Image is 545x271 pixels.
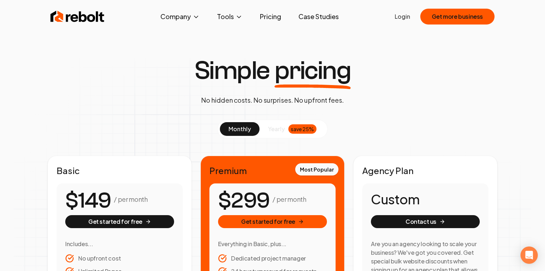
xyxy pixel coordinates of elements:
[220,122,260,136] button: monthly
[275,58,351,84] span: pricing
[209,165,336,176] h2: Premium
[155,9,205,24] button: Company
[288,124,316,134] div: save 25%
[50,9,105,24] img: Rebolt Logo
[218,254,327,263] li: Dedicated project manager
[371,192,480,206] h1: Custom
[218,240,327,248] h3: Everything in Basic, plus...
[114,194,147,204] p: / per month
[293,9,345,24] a: Case Studies
[218,185,270,217] number-flow-react: $299
[272,194,306,204] p: / per month
[520,246,538,264] div: Open Intercom Messenger
[260,122,325,136] button: yearlysave 25%
[362,165,488,176] h2: Agency Plan
[211,9,248,24] button: Tools
[194,58,351,84] h1: Simple
[254,9,287,24] a: Pricing
[268,125,285,133] span: yearly
[65,185,111,217] number-flow-react: $149
[295,163,338,176] div: Most Popular
[65,215,174,228] button: Get started for free
[201,95,344,105] p: No hidden costs. No surprises. No upfront fees.
[229,125,251,133] span: monthly
[65,254,174,263] li: No upfront cost
[65,240,174,248] h3: Includes...
[395,12,410,21] a: Login
[57,165,183,176] h2: Basic
[371,215,480,228] button: Contact us
[218,215,327,228] button: Get started for free
[420,9,495,25] button: Get more business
